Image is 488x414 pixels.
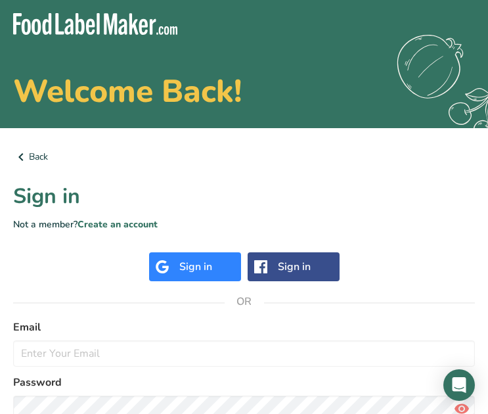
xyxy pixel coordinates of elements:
div: Open Intercom Messenger [443,369,475,401]
h1: Sign in [13,181,475,212]
h2: Welcome Back! [13,76,475,107]
input: Enter Your Email [13,340,475,367]
div: Sign in [179,259,212,275]
p: Not a member? [13,218,475,231]
label: Email [13,319,475,335]
a: Back [13,149,475,165]
img: Food Label Maker [13,13,177,35]
div: Sign in [278,259,311,275]
label: Password [13,375,475,390]
a: Create an account [78,218,158,231]
span: OR [225,282,264,321]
